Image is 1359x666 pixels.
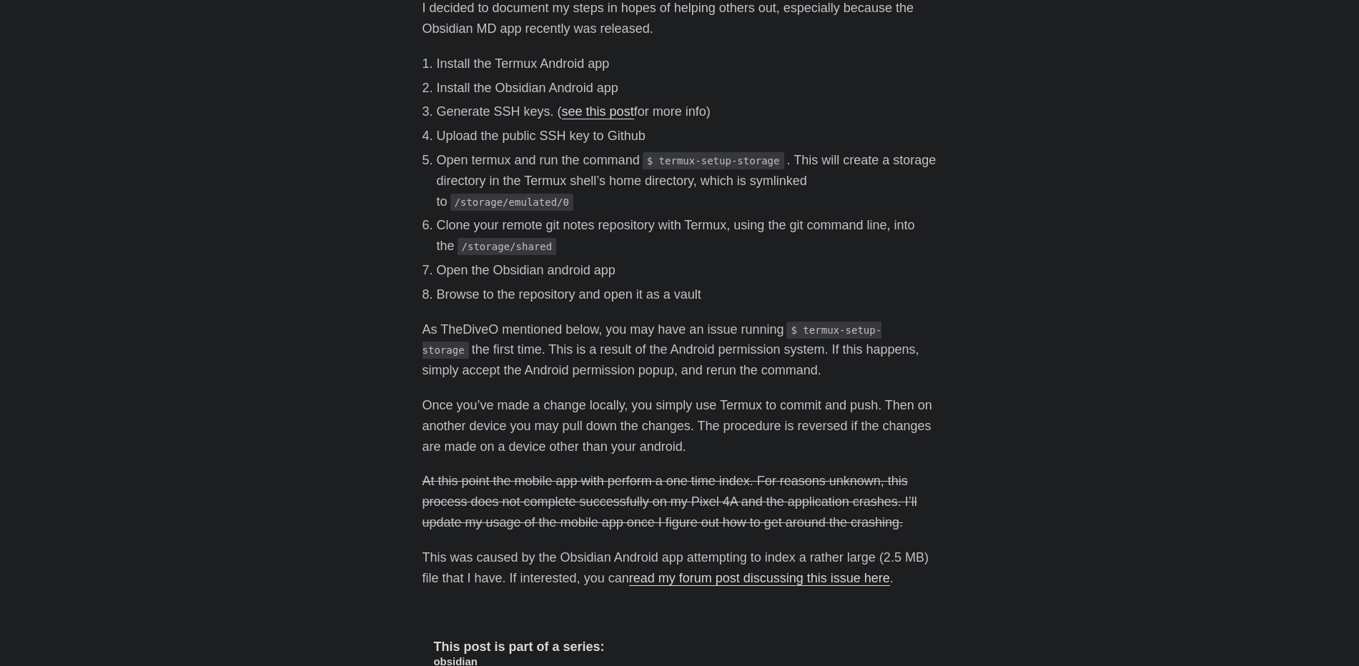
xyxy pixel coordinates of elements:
[437,78,937,99] li: Install the Obsidian Android app
[437,54,937,74] li: Install the Termux Android app
[434,640,926,655] h4: This post is part of a series:
[437,150,937,212] li: Open termux and run the command . This will create a storage directory in the Termux shell’s home...
[422,319,937,381] p: As TheDiveO mentioned below, you may have an issue running the first time. This is a result of th...
[437,101,937,122] li: Generate SSH keys. ( for more info)
[437,126,937,146] li: Upload the public SSH key to Github
[437,284,937,305] li: Browse to the repository and open it as a vault
[422,395,937,457] p: Once you’ve made a change locally, you simply use Termux to commit and push. Then on another devi...
[629,571,890,585] a: read my forum post discussing this issue here
[422,474,917,530] del: At this point the mobile app with perform a one time index. For reasons unknown, this process doe...
[458,238,557,255] code: /storage/shared
[422,547,937,589] p: This was caused by the Obsidian Android app attempting to index a rather large (2.5 MB) file that...
[437,215,937,257] li: Clone your remote git notes repository with Termux, using the git command line, into the
[562,104,634,119] a: see this post
[643,152,784,169] code: $ termux-setup-storage
[437,260,937,281] li: Open the Obsidian android app
[450,194,574,211] code: /storage/emulated/0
